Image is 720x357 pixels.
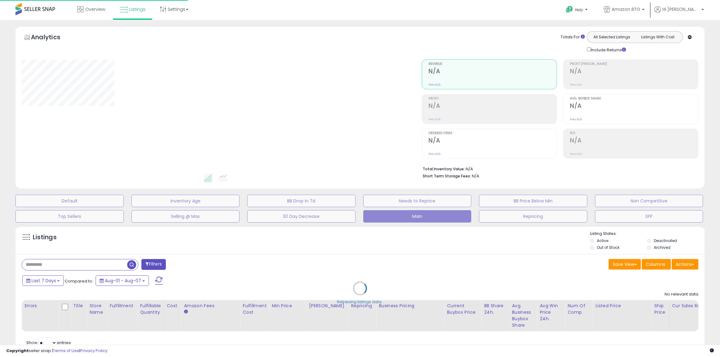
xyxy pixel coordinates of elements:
[479,210,587,223] button: Repricing
[429,68,557,76] h2: N/A
[662,6,700,12] span: Hi [PERSON_NAME]
[570,102,698,111] h2: N/A
[595,210,703,223] button: SFP
[337,299,383,305] div: Retrieving listings data..
[423,165,694,172] li: N/A
[429,62,557,66] span: Revenue
[582,46,633,53] div: Include Returns
[635,33,681,41] button: Listings With Cost
[654,6,704,20] a: Hi [PERSON_NAME]
[570,62,698,66] span: Profit [PERSON_NAME]
[561,34,585,40] div: Totals For
[423,166,465,172] b: Total Inventory Value:
[85,6,105,12] span: Overview
[570,152,582,156] small: Prev: N/A
[15,195,124,207] button: Default
[612,6,640,12] span: Amazon BTG
[570,68,698,76] h2: N/A
[429,97,557,100] span: Profit
[570,83,582,87] small: Prev: N/A
[566,6,573,13] i: Get Help
[423,173,471,179] b: Short Term Storage Fees:
[131,210,240,223] button: Selling @ Max
[429,132,557,135] span: Ordered Items
[595,195,703,207] button: Non Competitive
[6,348,29,354] strong: Copyright
[570,132,698,135] span: ROI
[429,117,441,121] small: Prev: N/A
[363,195,472,207] button: Needs to Reprice
[247,210,356,223] button: 30 Day Decrease
[561,1,594,20] a: Help
[129,6,145,12] span: Listings
[31,33,72,43] h5: Analytics
[429,102,557,111] h2: N/A
[6,348,107,354] div: seller snap | |
[570,137,698,145] h2: N/A
[429,137,557,145] h2: N/A
[247,195,356,207] button: BB Drop in 7d
[429,152,441,156] small: Prev: N/A
[429,83,441,87] small: Prev: N/A
[589,33,635,41] button: All Selected Listings
[131,195,240,207] button: Inventory Age
[472,173,479,179] span: N/A
[570,117,582,121] small: Prev: N/A
[575,7,583,12] span: Help
[363,210,472,223] button: Main
[479,195,587,207] button: BB Price Below Min
[15,210,124,223] button: Top Sellers
[570,97,698,100] span: Avg. Buybox Share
